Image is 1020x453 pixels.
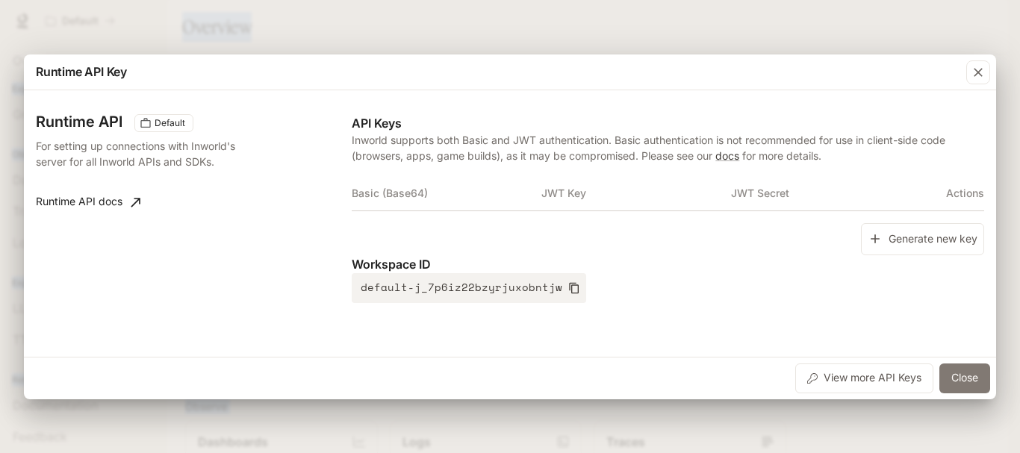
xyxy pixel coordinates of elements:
[541,175,731,211] th: JWT Key
[921,175,984,211] th: Actions
[795,363,933,393] button: View more API Keys
[134,114,193,132] div: These keys will apply to your current workspace only
[861,223,984,255] button: Generate new key
[36,63,127,81] p: Runtime API Key
[36,138,264,169] p: For setting up connections with Inworld's server for all Inworld APIs and SDKs.
[352,114,984,132] p: API Keys
[36,114,122,129] h3: Runtime API
[352,255,984,273] p: Workspace ID
[149,116,191,130] span: Default
[352,175,541,211] th: Basic (Base64)
[715,149,739,162] a: docs
[352,273,586,303] button: default-j_7p6iz22bzyrjuxobntjw
[352,132,984,163] p: Inworld supports both Basic and JWT authentication. Basic authentication is not recommended for u...
[939,363,990,393] button: Close
[731,175,921,211] th: JWT Secret
[30,187,146,217] a: Runtime API docs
